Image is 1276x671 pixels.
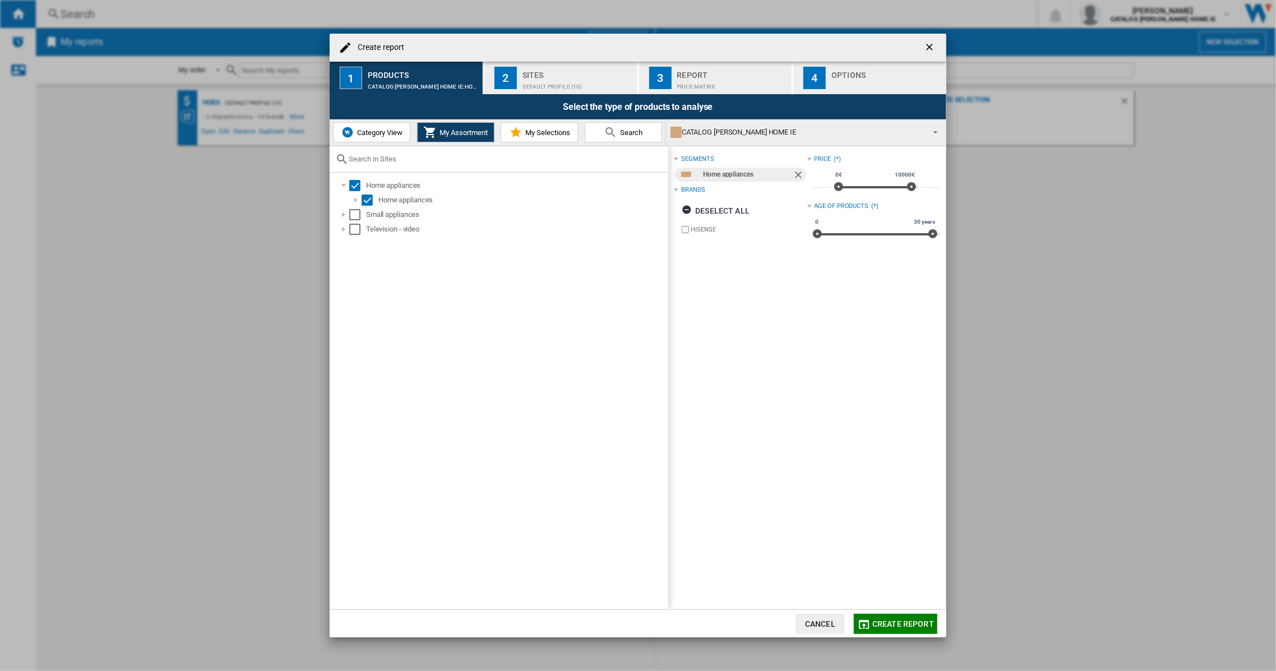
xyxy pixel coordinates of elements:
[671,124,923,140] div: CATALOG [PERSON_NAME] HOME IE
[796,614,845,634] button: Cancel
[494,67,517,89] div: 2
[872,619,934,628] span: Create report
[417,122,494,142] button: My Assortment
[919,36,942,59] button: getI18NText('BUTTONS.CLOSE_DIALOG')
[366,224,667,235] div: Television - video
[349,155,663,163] input: Search in Sites
[585,122,662,142] button: Search
[793,62,946,94] button: 4 Options
[523,66,633,78] div: Sites
[682,226,689,233] input: brand.name
[354,128,403,137] span: Category View
[677,78,788,90] div: Price Matrix
[368,66,478,78] div: Products
[924,41,937,55] ng-md-icon: getI18NText('BUTTONS.CLOSE_DIALOG')
[341,126,354,139] img: wiser-icon-blue.png
[523,128,570,137] span: My Selections
[703,168,792,182] div: Home appliances
[366,180,667,191] div: Home appliances
[803,67,826,89] div: 4
[649,67,672,89] div: 3
[349,224,366,235] md-checkbox: Select
[691,225,807,234] label: HISENSE
[484,62,639,94] button: 2 Sites Default profile (10)
[894,170,917,179] span: 10000€
[677,66,788,78] div: Report
[639,62,793,94] button: 3 Report Price Matrix
[678,201,753,221] button: Deselect all
[815,202,869,211] div: Age of products
[681,186,705,195] div: Brands
[618,128,643,137] span: Search
[349,180,366,191] md-checkbox: Select
[366,209,667,220] div: Small appliances
[340,67,362,89] div: 1
[682,201,750,221] div: Deselect all
[793,169,806,183] ng-md-icon: Remove
[437,128,488,137] span: My Assortment
[523,78,633,90] div: Default profile (10)
[330,94,946,119] div: Select the type of products to analyse
[814,218,821,226] span: 0
[834,170,844,179] span: 0€
[815,155,831,164] div: Price
[681,155,714,164] div: segments
[854,614,937,634] button: Create report
[913,218,937,226] span: 30 years
[368,78,478,90] div: CATALOG [PERSON_NAME] HOME IE:Home appliances
[831,66,942,78] div: Options
[352,42,404,53] h4: Create report
[330,62,484,94] button: 1 Products CATALOG [PERSON_NAME] HOME IE:Home appliances
[362,195,378,206] md-checkbox: Select
[501,122,578,142] button: My Selections
[349,209,366,220] md-checkbox: Select
[378,195,667,206] div: Home appliances
[333,122,410,142] button: Category View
